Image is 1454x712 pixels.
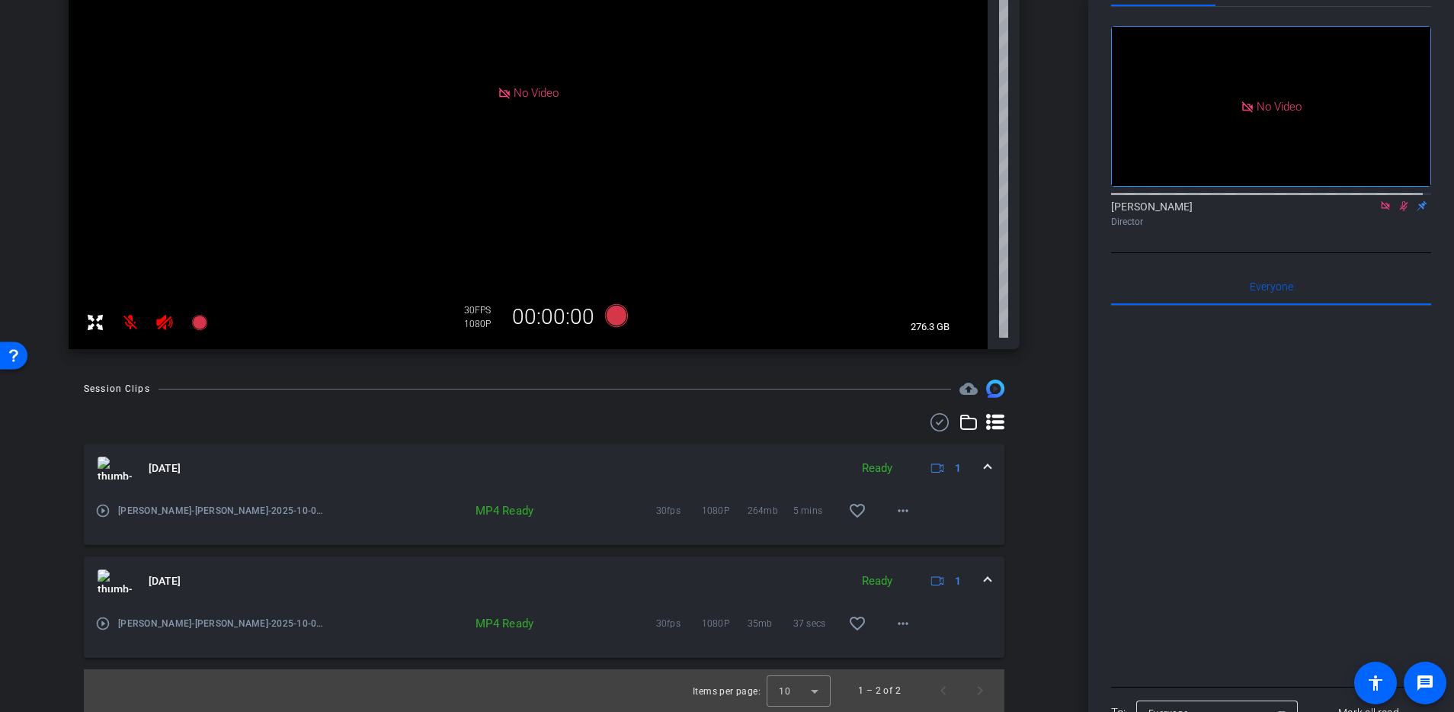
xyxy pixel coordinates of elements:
[905,318,955,336] span: 276.3 GB
[748,616,793,631] span: 35mb
[1416,674,1434,692] mat-icon: message
[84,605,1004,658] div: thumb-nail[DATE]Ready1
[848,502,866,520] mat-icon: favorite_border
[464,318,502,330] div: 1080P
[894,614,912,633] mat-icon: more_horiz
[925,672,962,709] button: Previous page
[444,616,542,631] div: MP4 Ready
[118,616,328,631] span: [PERSON_NAME]-[PERSON_NAME]-2025-10-01-14-08-16-138-0
[959,380,978,398] span: Destinations for your clips
[514,86,559,100] span: No Video
[444,503,542,518] div: MP4 Ready
[502,304,604,330] div: 00:00:00
[118,503,328,518] span: [PERSON_NAME]-[PERSON_NAME]-2025-10-01-14-09-41-938-0
[84,444,1004,492] mat-expansion-panel-header: thumb-nail[DATE]Ready1
[793,503,839,518] span: 5 mins
[95,503,110,518] mat-icon: play_circle_outline
[955,460,961,476] span: 1
[149,573,181,589] span: [DATE]
[464,304,502,316] div: 30
[656,503,702,518] span: 30fps
[84,381,150,396] div: Session Clips
[475,305,491,316] span: FPS
[95,616,110,631] mat-icon: play_circle_outline
[894,502,912,520] mat-icon: more_horiz
[793,616,839,631] span: 37 secs
[748,503,793,518] span: 264mb
[858,683,901,698] div: 1 – 2 of 2
[1111,215,1431,229] div: Director
[84,556,1004,605] mat-expansion-panel-header: thumb-nail[DATE]Ready1
[702,616,748,631] span: 1080P
[84,492,1004,545] div: thumb-nail[DATE]Ready1
[1257,99,1302,113] span: No Video
[854,572,900,590] div: Ready
[693,684,761,699] div: Items per page:
[98,569,132,592] img: thumb-nail
[959,380,978,398] mat-icon: cloud_upload
[848,614,866,633] mat-icon: favorite_border
[98,457,132,479] img: thumb-nail
[955,573,961,589] span: 1
[149,460,181,476] span: [DATE]
[854,460,900,477] div: Ready
[962,672,998,709] button: Next page
[656,616,702,631] span: 30fps
[1366,674,1385,692] mat-icon: accessibility
[1250,281,1293,292] span: Everyone
[1111,199,1431,229] div: [PERSON_NAME]
[702,503,748,518] span: 1080P
[986,380,1004,398] img: Session clips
